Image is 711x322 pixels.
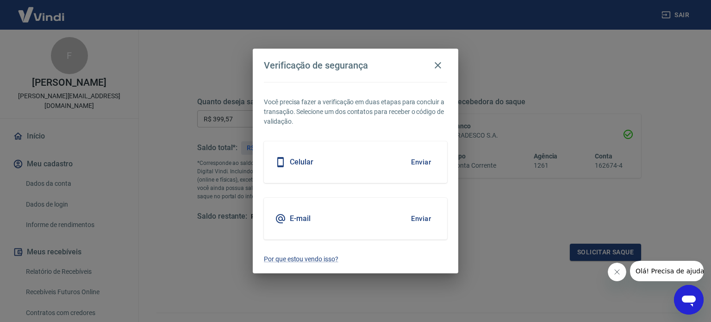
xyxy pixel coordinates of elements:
iframe: Fechar mensagem [608,263,626,281]
p: Você precisa fazer a verificação em duas etapas para concluir a transação. Selecione um dos conta... [264,97,447,126]
h5: E-mail [290,214,311,223]
h5: Celular [290,158,313,167]
iframe: Botão para abrir a janela de mensagens [674,285,704,315]
button: Enviar [406,209,436,228]
h4: Verificação de segurança [264,60,368,71]
span: Olá! Precisa de ajuda? [6,6,78,14]
a: Por que estou vendo isso? [264,254,447,264]
iframe: Mensagem da empresa [630,261,704,281]
button: Enviar [406,152,436,172]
